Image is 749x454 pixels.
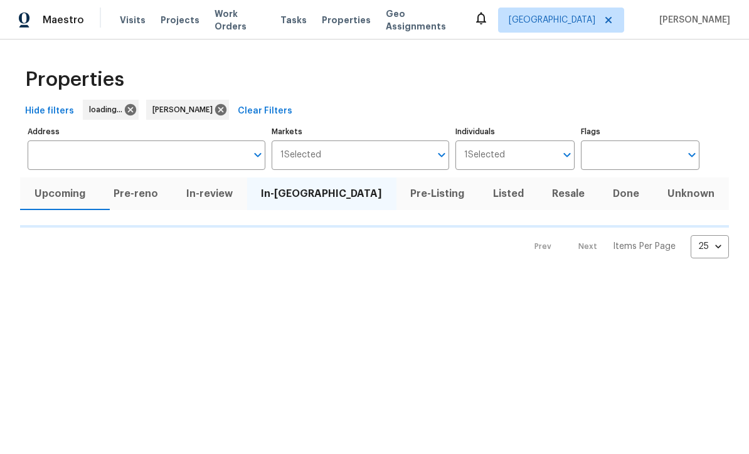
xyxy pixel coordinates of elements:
[509,14,595,26] span: [GEOGRAPHIC_DATA]
[179,185,239,203] span: In-review
[20,100,79,123] button: Hide filters
[83,100,139,120] div: loading...
[523,235,729,258] nav: Pagination Navigation
[25,103,74,119] span: Hide filters
[255,185,389,203] span: In-[GEOGRAPHIC_DATA]
[89,103,127,116] span: loading...
[249,146,267,164] button: Open
[280,150,321,161] span: 1 Selected
[120,14,146,26] span: Visits
[280,16,307,24] span: Tasks
[607,185,646,203] span: Done
[661,185,721,203] span: Unknown
[433,146,450,164] button: Open
[683,146,701,164] button: Open
[233,100,297,123] button: Clear Filters
[146,100,229,120] div: [PERSON_NAME]
[464,150,505,161] span: 1 Selected
[455,128,574,135] label: Individuals
[161,14,199,26] span: Projects
[238,103,292,119] span: Clear Filters
[486,185,530,203] span: Listed
[25,73,124,86] span: Properties
[28,185,92,203] span: Upcoming
[386,8,459,33] span: Geo Assignments
[272,128,450,135] label: Markets
[43,14,84,26] span: Maestro
[28,128,265,135] label: Address
[404,185,471,203] span: Pre-Listing
[654,14,730,26] span: [PERSON_NAME]
[215,8,265,33] span: Work Orders
[152,103,218,116] span: [PERSON_NAME]
[691,230,729,263] div: 25
[581,128,699,135] label: Flags
[322,14,371,26] span: Properties
[613,240,676,253] p: Items Per Page
[545,185,591,203] span: Resale
[558,146,576,164] button: Open
[107,185,164,203] span: Pre-reno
